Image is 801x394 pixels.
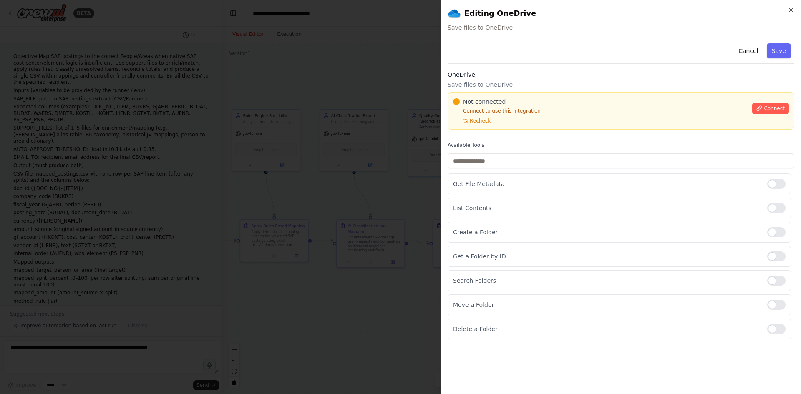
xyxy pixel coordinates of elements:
[470,118,491,124] span: Recheck
[453,228,761,236] p: Create a Folder
[767,43,791,58] button: Save
[448,142,794,148] label: Available Tools
[453,118,491,124] button: Recheck
[453,276,761,285] p: Search Folders
[448,70,794,79] h3: OneDrive
[463,98,506,106] span: Not connected
[752,103,789,114] button: Connect
[453,108,747,114] p: Connect to use this integration
[733,43,763,58] button: Cancel
[448,23,794,32] span: Save files to OneDrive
[448,7,794,20] h2: Editing OneDrive
[453,180,761,188] p: Get File Metadata
[448,80,794,89] p: Save files to OneDrive
[453,252,761,261] p: Get a Folder by ID
[764,105,785,112] span: Connect
[453,204,761,212] p: List Contents
[453,325,761,333] p: Delete a Folder
[453,301,761,309] p: Move a Folder
[448,7,461,20] img: OneDrive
